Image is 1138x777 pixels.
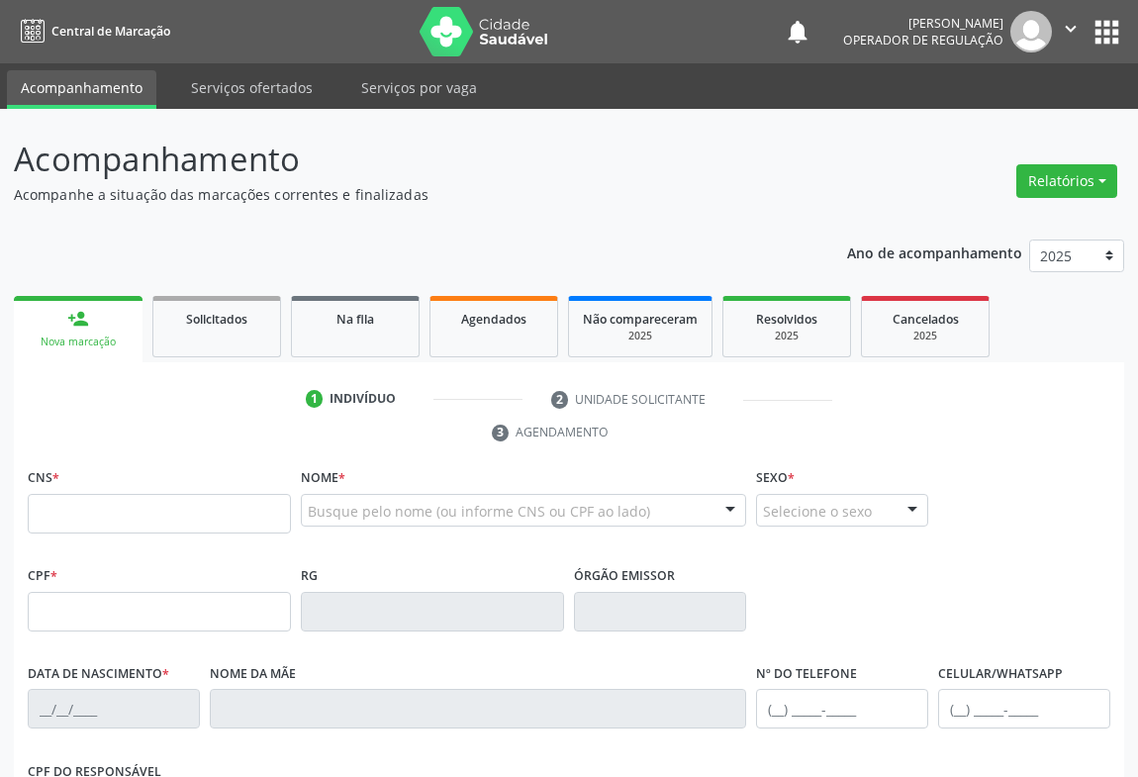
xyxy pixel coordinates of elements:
p: Ano de acompanhamento [847,240,1022,264]
img: img [1010,11,1052,52]
button: notifications [784,18,811,46]
label: Data de nascimento [28,659,169,690]
span: Busque pelo nome (ou informe CNS ou CPF ao lado) [308,501,650,522]
input: (__) _____-_____ [938,689,1110,728]
a: Acompanhamento [7,70,156,109]
span: Selecione o sexo [763,501,872,522]
label: Nº do Telefone [756,659,857,690]
div: Indivíduo [330,390,396,408]
input: __/__/____ [28,689,200,728]
a: Serviços ofertados [177,70,327,105]
span: Agendados [461,311,526,328]
a: Serviços por vaga [347,70,491,105]
span: Na fila [336,311,374,328]
label: CNS [28,463,59,494]
div: Nova marcação [28,335,129,349]
span: Operador de regulação [843,32,1003,49]
input: (__) _____-_____ [756,689,928,728]
div: 2025 [737,329,836,343]
div: [PERSON_NAME] [843,15,1003,32]
p: Acompanhamento [14,135,791,184]
label: Nome [301,463,345,494]
label: Órgão emissor [574,561,675,592]
span: Central de Marcação [51,23,170,40]
label: RG [301,561,318,592]
label: CPF [28,561,57,592]
span: Resolvidos [756,311,817,328]
div: 2025 [583,329,698,343]
a: Central de Marcação [14,15,170,48]
i:  [1060,18,1082,40]
label: Nome da mãe [210,659,296,690]
p: Acompanhe a situação das marcações correntes e finalizadas [14,184,791,205]
div: person_add [67,308,89,330]
span: Não compareceram [583,311,698,328]
div: 1 [306,390,324,408]
button:  [1052,11,1090,52]
span: Solicitados [186,311,247,328]
span: Cancelados [893,311,959,328]
label: Sexo [756,463,795,494]
button: apps [1090,15,1124,49]
label: Celular/WhatsApp [938,659,1063,690]
div: 2025 [876,329,975,343]
button: Relatórios [1016,164,1117,198]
